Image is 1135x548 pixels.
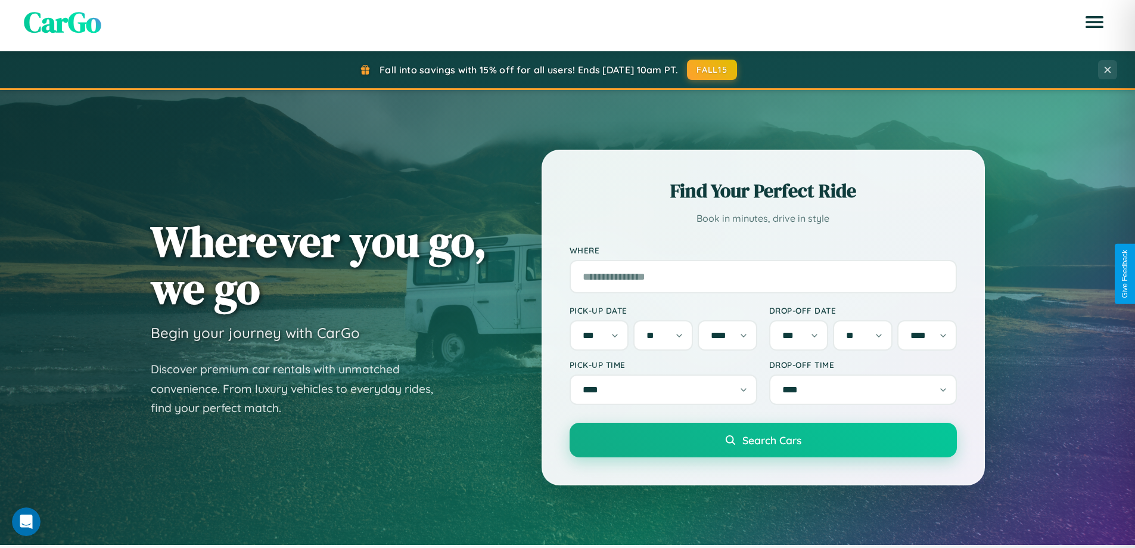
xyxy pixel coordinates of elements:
[151,324,360,342] h3: Begin your journey with CarGo
[380,64,678,76] span: Fall into savings with 15% off for all users! Ends [DATE] 10am PT.
[570,210,957,227] p: Book in minutes, drive in style
[570,178,957,204] h2: Find Your Perfect Ride
[742,434,801,447] span: Search Cars
[1121,250,1129,298] div: Give Feedback
[12,507,41,536] iframe: Intercom live chat
[570,360,757,370] label: Pick-up Time
[570,423,957,457] button: Search Cars
[151,360,449,418] p: Discover premium car rentals with unmatched convenience. From luxury vehicles to everyday rides, ...
[769,360,957,370] label: Drop-off Time
[1078,5,1111,39] button: Open menu
[570,305,757,315] label: Pick-up Date
[769,305,957,315] label: Drop-off Date
[151,218,487,312] h1: Wherever you go, we go
[24,2,101,42] span: CarGo
[570,245,957,255] label: Where
[687,60,737,80] button: FALL15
